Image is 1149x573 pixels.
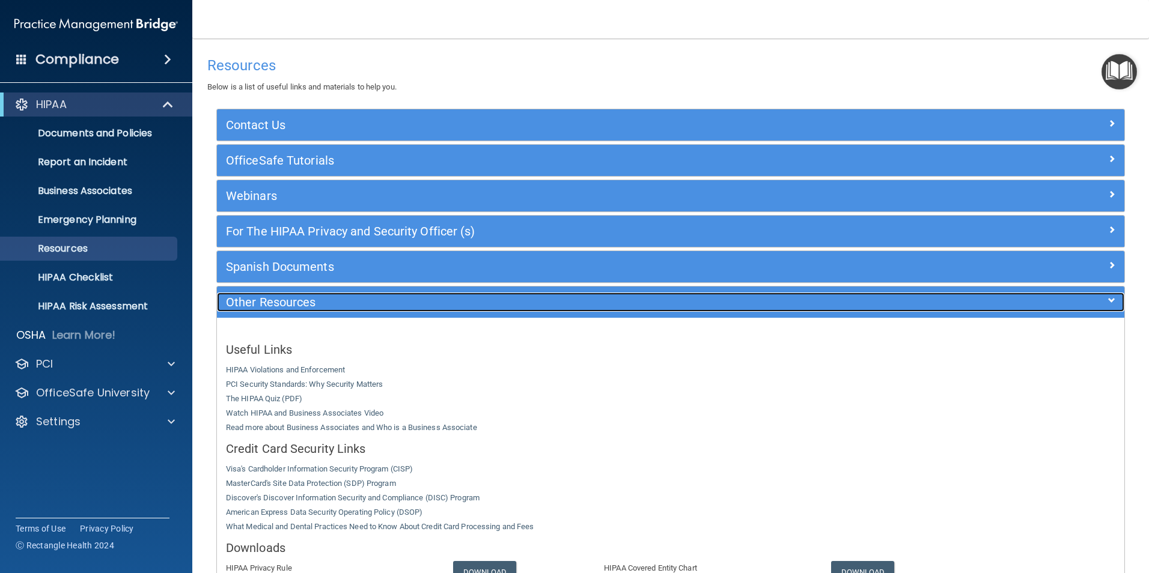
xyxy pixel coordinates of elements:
[16,523,66,535] a: Terms of Use
[226,365,345,374] a: HIPAA Violations and Enforcement
[226,479,396,488] a: MasterCard's Site Data Protection (SDP) Program
[14,414,175,429] a: Settings
[8,214,172,226] p: Emergency Planning
[8,300,172,312] p: HIPAA Risk Assessment
[207,58,1134,73] h4: Resources
[16,328,46,342] p: OSHA
[207,82,397,91] span: Below is a list of useful links and materials to help you.
[226,343,1115,356] h5: Useful Links
[226,380,383,389] a: PCI Security Standards: Why Security Matters
[226,394,302,403] a: The HIPAA Quiz (PDF)
[226,115,1115,135] a: Contact Us
[8,271,172,283] p: HIPAA Checklist
[226,118,889,132] h5: Contact Us
[226,464,413,473] a: Visa's Cardholder Information Security Program (CISP)
[52,328,116,342] p: Learn More!
[226,154,889,167] h5: OfficeSafe Tutorials
[226,442,1115,455] h5: Credit Card Security Links
[941,488,1135,536] iframe: Drift Widget Chat Controller
[226,260,889,273] h5: Spanish Documents
[14,97,174,112] a: HIPAA
[80,523,134,535] a: Privacy Policy
[226,493,480,502] a: Discover's Discover Information Security and Compliance (DISC) Program
[226,408,383,417] a: Watch HIPAA and Business Associates Video
[36,386,150,400] p: OfficeSafe University
[36,414,81,429] p: Settings
[14,13,178,37] img: PMB logo
[35,51,119,68] h4: Compliance
[226,222,1115,241] a: For The HIPAA Privacy and Security Officer (s)
[8,156,172,168] p: Report an Incident
[226,508,422,517] a: American Express Data Security Operating Policy (DSOP)
[1102,54,1137,89] button: Open Resource Center
[16,539,114,551] span: Ⓒ Rectangle Health 2024
[226,541,1115,554] h5: Downloads
[14,357,175,371] a: PCI
[226,293,1115,312] a: Other Resources
[226,189,889,202] h5: Webinars
[36,357,53,371] p: PCI
[226,296,889,309] h5: Other Resources
[8,127,172,139] p: Documents and Policies
[226,423,477,432] a: Read more about Business Associates and Who is a Business Associate
[226,151,1115,170] a: OfficeSafe Tutorials
[14,386,175,400] a: OfficeSafe University
[226,257,1115,276] a: Spanish Documents
[226,225,889,238] h5: For The HIPAA Privacy and Security Officer (s)
[226,186,1115,205] a: Webinars
[8,185,172,197] p: Business Associates
[36,97,67,112] p: HIPAA
[226,522,534,531] a: What Medical and Dental Practices Need to Know About Credit Card Processing and Fees
[8,243,172,255] p: Resources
